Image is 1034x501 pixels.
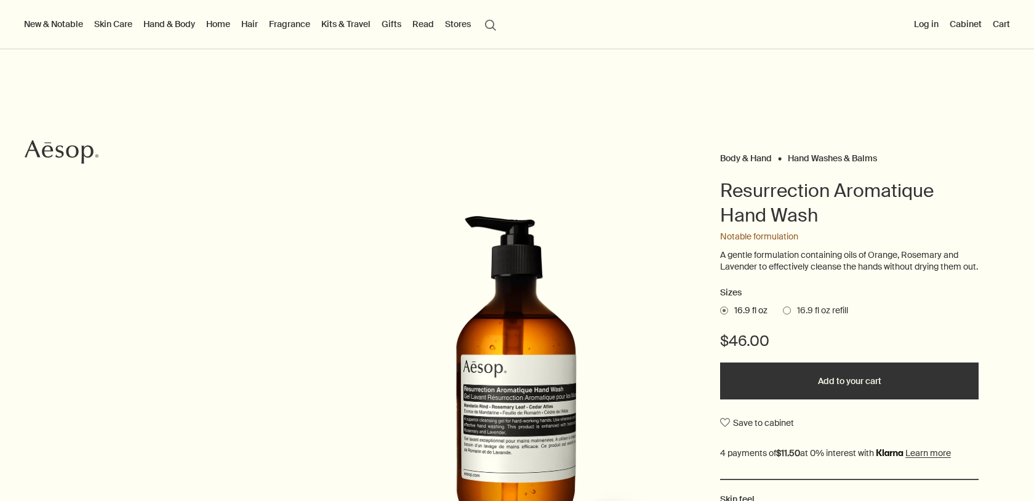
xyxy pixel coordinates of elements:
[788,153,877,158] a: Hand Washes & Balms
[25,140,98,164] svg: Aesop
[379,16,404,32] a: Gifts
[791,305,848,317] span: 16.9 fl oz refill
[319,16,373,32] a: Kits & Travel
[720,249,979,273] p: A gentle formulation containing oils of Orange, Rosemary and Lavender to effectively cleanse the ...
[720,178,979,228] h1: Resurrection Aromatique Hand Wash
[720,286,979,300] h2: Sizes
[410,16,436,32] a: Read
[239,16,260,32] a: Hair
[22,16,86,32] button: New & Notable
[22,137,102,170] a: Aesop
[720,363,979,399] button: Add to your cart - $46.00
[204,16,233,32] a: Home
[990,16,1012,32] button: Cart
[92,16,135,32] a: Skin Care
[728,305,767,317] span: 16.9 fl oz
[479,12,502,36] button: Open search
[443,16,473,32] button: Stores
[947,16,984,32] a: Cabinet
[267,16,313,32] a: Fragrance
[720,153,772,158] a: Body & Hand
[912,16,941,32] button: Log in
[720,412,794,434] button: Save to cabinet
[720,331,769,351] span: $46.00
[141,16,198,32] a: Hand & Body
